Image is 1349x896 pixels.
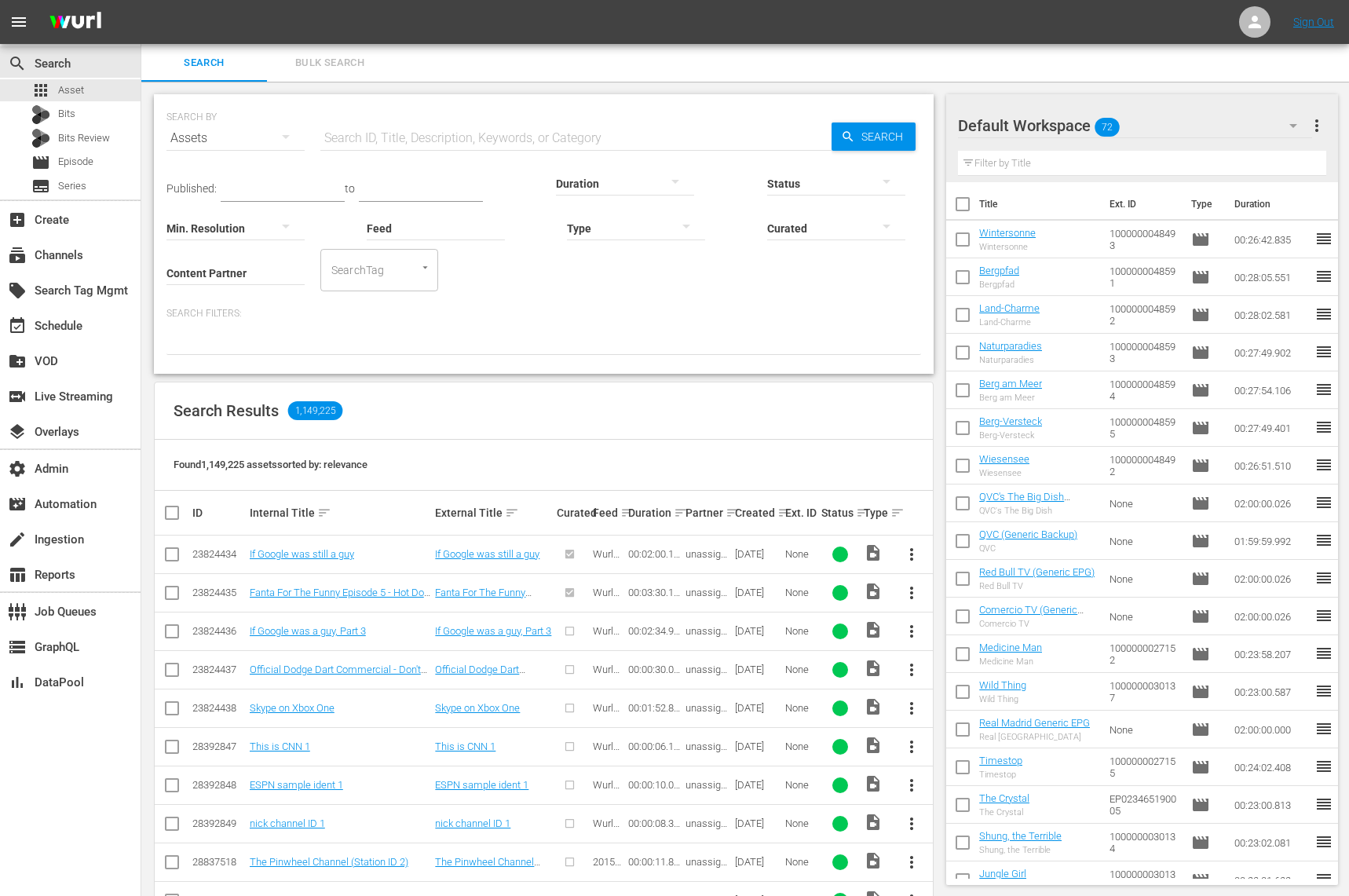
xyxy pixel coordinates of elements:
[864,543,883,562] span: Video
[435,548,539,560] a: If Google was still a guy
[192,548,245,560] div: 23824434
[979,642,1042,653] a: Medicine Man
[8,602,27,621] span: Job Queues
[685,779,727,803] span: unassigned
[958,104,1311,148] div: Default Workspace
[902,699,921,718] span: more_vert
[902,622,921,641] span: more_vert
[785,817,816,829] div: None
[628,702,681,714] div: 00:01:52.853
[1191,871,1210,890] span: Episode
[8,281,27,300] span: Search Tag Mgmt
[685,548,727,572] span: unassigned
[821,503,860,522] div: Status
[1314,455,1333,474] span: reorder
[1314,229,1333,248] span: reorder
[979,317,1040,327] div: Land-Charme
[1191,720,1210,739] span: Episode
[864,620,883,639] span: Video
[435,503,552,522] div: External Title
[1191,795,1210,814] span: Episode
[250,587,430,610] a: Fanta For The Funny Episode 5 - Hot Dog Microphone
[735,856,781,868] div: [DATE]
[593,587,620,622] span: Wurl HLS Test
[435,741,495,752] a: This is CNN 1
[628,856,681,868] div: 00:00:11.887
[628,503,681,522] div: Duration
[8,352,27,371] span: VOD
[1314,757,1333,776] span: reorder
[8,459,27,478] span: Admin
[31,177,50,196] span: Series
[1103,711,1186,748] td: None
[8,54,27,73] span: Search
[628,548,681,560] div: 00:02:00.149
[1191,494,1210,513] span: Episode
[8,565,27,584] span: Reports
[979,468,1029,478] div: Wiesensee
[855,123,916,151] span: Search
[864,813,883,832] span: Video
[864,503,887,522] div: Type
[1103,334,1186,371] td: 1000000048593
[1228,786,1314,824] td: 00:23:00.813
[902,545,921,564] span: more_vert
[1225,182,1319,226] th: Duration
[979,528,1077,540] a: QVC (Generic Backup)
[593,548,620,583] span: Wurl HLS Test
[979,415,1042,427] a: Berg-Versteck
[1314,870,1333,889] span: reorder
[893,766,930,804] button: more_vert
[317,506,331,520] span: sort
[979,302,1040,314] a: Land-Charme
[1103,485,1186,522] td: None
[1100,182,1182,226] th: Ext. ID
[628,625,681,637] div: 00:02:34.901
[250,856,408,868] a: The Pinwheel Channel (Station ID 2)
[1103,748,1186,786] td: 1000000027155
[31,153,50,172] span: Episode
[8,387,27,406] span: Live Streaming
[1191,682,1210,701] span: Episode
[1228,635,1314,673] td: 00:23:58.207
[864,851,883,870] span: Video
[628,587,681,598] div: 00:03:30.154
[628,741,681,752] div: 00:00:06.140
[192,702,245,714] div: 23824438
[1103,447,1186,485] td: 1000000048492
[192,587,245,598] div: 23824435
[1191,456,1210,475] span: Episode
[1228,296,1314,334] td: 00:28:02.581
[1191,230,1210,249] span: Episode
[1314,682,1333,700] span: reorder
[31,81,50,100] span: Asset
[1228,824,1314,861] td: 00:23:02.081
[1103,560,1186,598] td: None
[1191,645,1210,664] span: Episode
[418,260,433,275] button: Open
[1228,673,1314,711] td: 00:23:00.587
[1103,635,1186,673] td: 1000000027152
[1103,786,1186,824] td: EP023465190005
[893,689,930,727] button: more_vert
[435,625,551,637] a: If Google was a guy, Part 3
[1103,824,1186,861] td: 1000000030134
[288,401,343,420] span: 1,149,225
[58,130,110,146] span: Bits Review
[832,123,916,151] button: Search
[1228,748,1314,786] td: 00:24:02.408
[1191,833,1210,852] span: Episode
[1314,305,1333,324] span: reorder
[735,625,781,637] div: [DATE]
[785,702,816,714] div: None
[1314,380,1333,399] span: reorder
[1095,111,1120,144] span: 72
[856,506,870,520] span: sort
[250,817,325,829] a: nick channel ID 1
[593,503,623,522] div: Feed
[902,853,921,872] span: more_vert
[979,378,1042,389] a: Berg am Meer
[1191,343,1210,362] span: Episode
[777,506,791,520] span: sort
[8,422,27,441] span: Overlays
